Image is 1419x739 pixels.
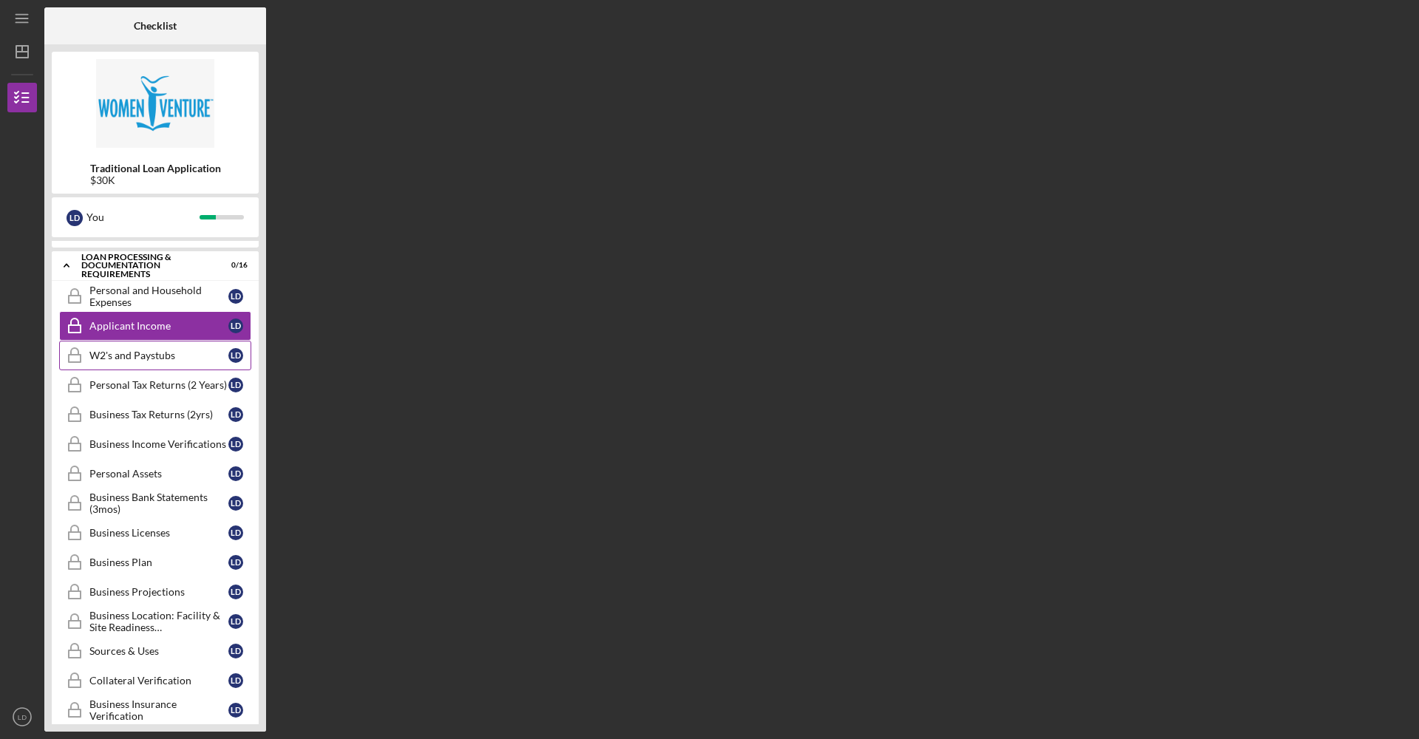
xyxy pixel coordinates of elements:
[86,205,200,230] div: You
[59,488,251,518] a: Business Bank Statements (3mos)LD
[52,59,259,148] img: Product logo
[228,644,243,658] div: L D
[228,407,243,422] div: L D
[89,645,228,657] div: Sources & Uses
[18,713,27,721] text: LD
[228,703,243,718] div: L D
[90,174,221,186] div: $30K
[89,320,228,332] div: Applicant Income
[59,459,251,488] a: Personal AssetsLD
[89,438,228,450] div: Business Income Verifications
[228,673,243,688] div: L D
[59,282,251,311] a: Personal and Household ExpensesLD
[7,702,37,732] button: LD
[228,496,243,511] div: L D
[59,607,251,636] a: Business Location: Facility & Site Readiness DocumentationLD
[228,319,243,333] div: L D
[89,491,228,515] div: Business Bank Statements (3mos)
[228,466,243,481] div: L D
[228,525,243,540] div: L D
[59,341,251,370] a: W2's and PaystubsLD
[89,698,228,722] div: Business Insurance Verification
[228,614,243,629] div: L D
[59,400,251,429] a: Business Tax Returns (2yrs)LD
[89,285,228,308] div: Personal and Household Expenses
[59,666,251,695] a: Collateral VerificationLD
[228,378,243,392] div: L D
[59,311,251,341] a: Applicant IncomeLD
[228,555,243,570] div: L D
[221,261,248,270] div: 0 / 16
[59,548,251,577] a: Business PlanLD
[59,518,251,548] a: Business LicensesLD
[59,695,251,725] a: Business Insurance VerificationLD
[89,468,228,480] div: Personal Assets
[228,585,243,599] div: L D
[89,586,228,598] div: Business Projections
[89,675,228,687] div: Collateral Verification
[134,20,177,32] b: Checklist
[59,429,251,459] a: Business Income VerificationsLD
[59,370,251,400] a: Personal Tax Returns (2 Years)LD
[228,348,243,363] div: L D
[89,610,228,633] div: Business Location: Facility & Site Readiness Documentation
[89,556,228,568] div: Business Plan
[59,636,251,666] a: Sources & UsesLD
[89,409,228,420] div: Business Tax Returns (2yrs)
[228,289,243,304] div: L D
[89,350,228,361] div: W2's and Paystubs
[67,210,83,226] div: L D
[89,527,228,539] div: Business Licenses
[81,253,211,279] div: Loan Processing & Documentation Requirements
[59,577,251,607] a: Business ProjectionsLD
[90,163,221,174] b: Traditional Loan Application
[228,437,243,452] div: L D
[89,379,228,391] div: Personal Tax Returns (2 Years)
